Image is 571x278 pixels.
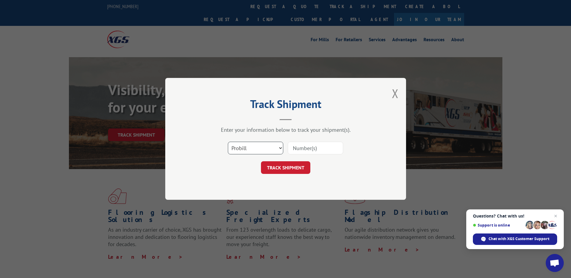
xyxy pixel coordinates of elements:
input: Number(s) [288,142,343,155]
span: Close chat [552,212,559,220]
button: TRACK SHIPMENT [261,162,310,174]
div: Enter your information below to track your shipment(s). [195,127,376,134]
span: Chat with XGS Customer Support [489,236,549,242]
button: Close modal [392,85,399,101]
div: Chat with XGS Customer Support [473,233,557,245]
span: Questions? Chat with us! [473,214,557,218]
div: Open chat [546,254,564,272]
span: Support is online [473,223,523,227]
h2: Track Shipment [195,100,376,111]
